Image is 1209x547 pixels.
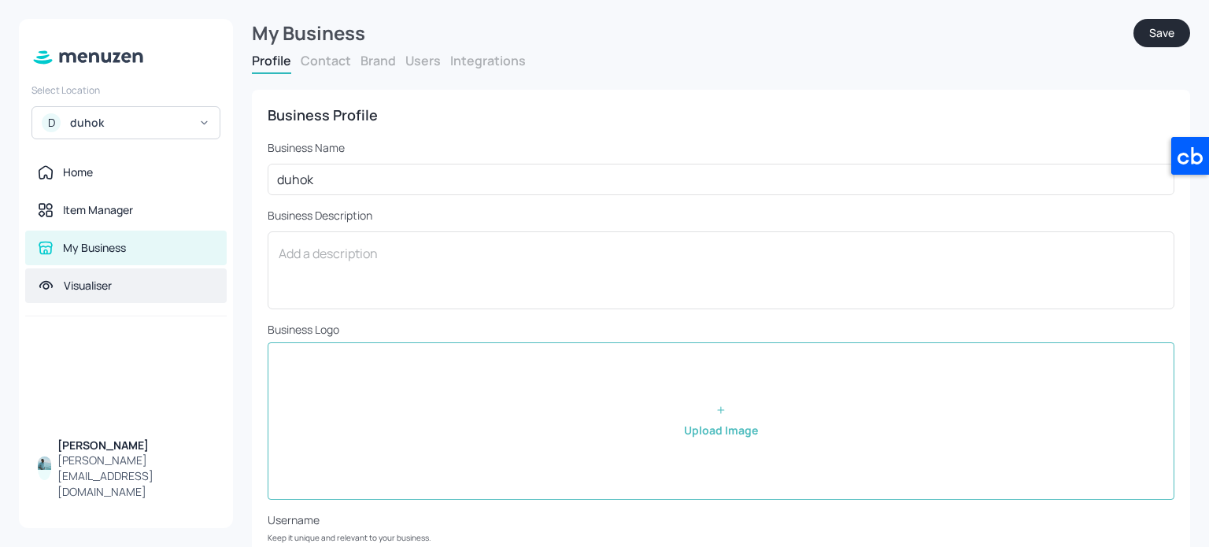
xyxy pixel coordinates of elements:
p: Username [268,512,1174,528]
p: Business Name [268,140,1174,156]
button: Users [405,52,441,69]
div: Business Profile [268,105,1174,124]
p: Business Logo [268,322,1174,338]
div: [PERSON_NAME][EMAIL_ADDRESS][DOMAIN_NAME] [57,453,214,500]
div: Select Location [31,83,220,97]
div: D [42,113,61,132]
img: ACg8ocJ-raU1axZg0bwsTTUhX9F46X0hPoT_B1-SdtewC2vIwriQ9LyK=s96-c [38,456,51,470]
div: Home [63,164,93,180]
div: duhok [70,115,189,131]
div: [PERSON_NAME] [57,438,214,453]
p: Keep it unique and relevant to your business. [268,533,1174,542]
div: My Business [252,19,1133,47]
button: Integrations [450,52,526,69]
input: Business Name [268,164,1174,195]
button: Profile [252,52,291,69]
div: My Business [63,240,126,256]
p: Business Description [268,208,1174,224]
button: Brand [360,52,396,69]
button: Contact [301,52,351,69]
button: Save [1133,19,1190,47]
div: Item Manager [63,202,133,218]
div: Visualiser [64,278,112,294]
